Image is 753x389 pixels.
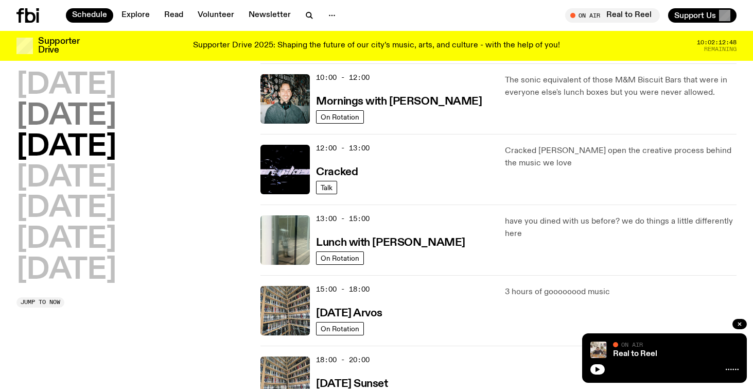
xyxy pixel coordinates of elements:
a: On Rotation [316,251,364,265]
a: Schedule [66,8,113,23]
a: Cracked [316,165,358,178]
button: [DATE] [16,164,116,193]
button: [DATE] [16,133,116,162]
p: The sonic equivalent of those M&M Biscuit Bars that were in everyone else's lunch boxes but you w... [505,74,737,99]
span: Support Us [674,11,716,20]
span: On Rotation [321,113,359,121]
img: Radio presenter Ben Hansen sits in front of a wall of photos and an fbi radio sign. Film photo. B... [260,74,310,124]
button: [DATE] [16,102,116,131]
a: Mornings with [PERSON_NAME] [316,94,482,107]
button: [DATE] [16,194,116,223]
span: 10:02:12:48 [697,40,737,45]
span: Talk [321,183,332,191]
p: 3 hours of goooooood music [505,286,737,298]
button: [DATE] [16,225,116,254]
a: Real to Reel [613,350,657,358]
button: Support Us [668,8,737,23]
p: Supporter Drive 2025: Shaping the future of our city’s music, arts, and culture - with the help o... [193,41,560,50]
a: [DATE] Arvos [316,306,382,319]
p: have you dined with us before? we do things a little differently here [505,215,737,240]
span: 10:00 - 12:00 [316,73,370,82]
a: Read [158,8,189,23]
button: [DATE] [16,256,116,285]
span: On Air [621,341,643,348]
span: 18:00 - 20:00 [316,355,370,365]
button: [DATE] [16,71,116,100]
h3: [DATE] Arvos [316,308,382,319]
a: On Rotation [316,110,364,124]
span: 15:00 - 18:00 [316,284,370,294]
a: Lunch with [PERSON_NAME] [316,235,465,248]
a: Talk [316,181,337,194]
a: On Rotation [316,322,364,335]
img: Logo for Podcast Cracked. Black background, with white writing, with glass smashing graphics [260,145,310,194]
span: Jump to now [21,299,60,305]
span: Remaining [704,46,737,52]
a: Volunteer [191,8,240,23]
p: Cracked [PERSON_NAME] open the creative process behind the music we love [505,145,737,170]
span: 12:00 - 13:00 [316,143,370,153]
button: Jump to now [16,297,64,308]
h3: Cracked [316,167,358,178]
a: Explore [115,8,156,23]
h3: Supporter Drive [38,37,79,55]
span: On Rotation [321,325,359,332]
h3: Mornings with [PERSON_NAME] [316,96,482,107]
img: A corner shot of the fbi music library [260,286,310,335]
span: On Rotation [321,254,359,262]
h3: Lunch with [PERSON_NAME] [316,238,465,248]
a: Newsletter [242,8,297,23]
img: Jasper Craig Adams holds a vintage camera to his eye, obscuring his face. He is wearing a grey ju... [590,342,607,358]
span: 13:00 - 15:00 [316,214,370,224]
button: On AirReal to Reel [565,8,660,23]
